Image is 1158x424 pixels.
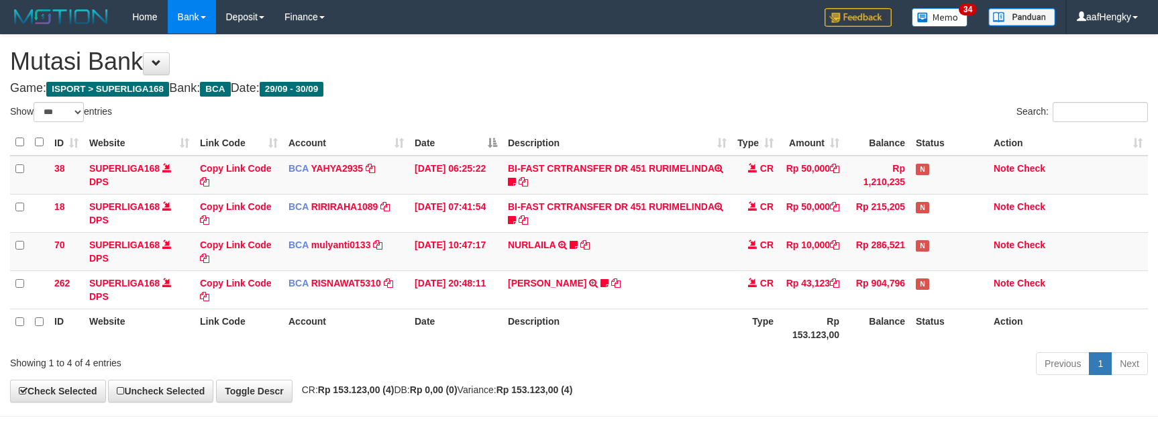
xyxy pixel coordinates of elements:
[84,156,195,195] td: DPS
[108,380,213,403] a: Uncheck Selected
[311,240,371,250] a: mulyanti0133
[1017,201,1045,212] a: Check
[195,309,283,347] th: Link Code
[54,278,70,288] span: 262
[1017,278,1045,288] a: Check
[409,232,503,270] td: [DATE] 10:47:17
[519,215,528,225] a: Copy BI-FAST CRTRANSFER DR 451 RURIMELINDA to clipboard
[830,163,839,174] a: Copy Rp 50,000 to clipboard
[49,129,84,156] th: ID: activate to sort column ascending
[311,201,378,212] a: RIRIRAHA1089
[779,194,845,232] td: Rp 50,000
[732,309,779,347] th: Type
[508,278,586,288] a: [PERSON_NAME]
[283,129,409,156] th: Account: activate to sort column ascending
[760,201,774,212] span: CR
[410,384,458,395] strong: Rp 0,00 (0)
[503,156,732,195] td: BI-FAST CRTRANSFER DR 451 RURIMELINDA
[508,240,556,250] a: NURLAILA
[1111,352,1148,375] a: Next
[311,278,381,288] a: RISNAWAT5310
[288,240,309,250] span: BCA
[409,194,503,232] td: [DATE] 07:41:54
[10,351,472,370] div: Showing 1 to 4 of 4 entries
[994,201,1014,212] a: Note
[912,8,968,27] img: Button%20Memo.svg
[200,163,272,187] a: Copy Link Code
[845,309,910,347] th: Balance
[409,270,503,309] td: [DATE] 20:48:11
[200,240,272,264] a: Copy Link Code
[384,278,393,288] a: Copy RISNAWAT5310 to clipboard
[830,240,839,250] a: Copy Rp 10,000 to clipboard
[84,129,195,156] th: Website: activate to sort column ascending
[1017,163,1045,174] a: Check
[845,129,910,156] th: Balance
[611,278,621,288] a: Copy YOSI EFENDI to clipboard
[580,240,590,250] a: Copy NURLAILA to clipboard
[910,129,988,156] th: Status
[200,201,272,225] a: Copy Link Code
[1053,102,1148,122] input: Search:
[1036,352,1090,375] a: Previous
[283,309,409,347] th: Account
[760,240,774,250] span: CR
[46,82,169,97] span: ISPORT > SUPERLIGA168
[89,201,160,212] a: SUPERLIGA168
[409,129,503,156] th: Date: activate to sort column descending
[34,102,84,122] select: Showentries
[732,129,779,156] th: Type: activate to sort column ascending
[54,240,65,250] span: 70
[916,164,929,175] span: Has Note
[260,82,324,97] span: 29/09 - 30/09
[380,201,390,212] a: Copy RIRIRAHA1089 to clipboard
[779,232,845,270] td: Rp 10,000
[988,129,1148,156] th: Action: activate to sort column ascending
[830,201,839,212] a: Copy Rp 50,000 to clipboard
[54,201,65,212] span: 18
[830,278,839,288] a: Copy Rp 43,123 to clipboard
[994,278,1014,288] a: Note
[988,309,1148,347] th: Action
[10,48,1148,75] h1: Mutasi Bank
[373,240,382,250] a: Copy mulyanti0133 to clipboard
[288,201,309,212] span: BCA
[959,3,977,15] span: 34
[503,309,732,347] th: Description
[760,163,774,174] span: CR
[311,163,363,174] a: YAHYA2935
[503,194,732,232] td: BI-FAST CRTRANSFER DR 451 RURIMELINDA
[994,163,1014,174] a: Note
[845,156,910,195] td: Rp 1,210,235
[318,384,394,395] strong: Rp 153.123,00 (4)
[779,156,845,195] td: Rp 50,000
[825,8,892,27] img: Feedback.jpg
[200,82,230,97] span: BCA
[779,270,845,309] td: Rp 43,123
[200,278,272,302] a: Copy Link Code
[84,194,195,232] td: DPS
[295,384,573,395] span: CR: DB: Variance:
[994,240,1014,250] a: Note
[519,176,528,187] a: Copy BI-FAST CRTRANSFER DR 451 RURIMELINDA to clipboard
[1016,102,1148,122] label: Search:
[916,202,929,213] span: Has Note
[89,163,160,174] a: SUPERLIGA168
[845,194,910,232] td: Rp 215,205
[845,270,910,309] td: Rp 904,796
[54,163,65,174] span: 38
[845,232,910,270] td: Rp 286,521
[779,309,845,347] th: Rp 153.123,00
[10,7,112,27] img: MOTION_logo.png
[409,156,503,195] td: [DATE] 06:25:22
[916,240,929,252] span: Has Note
[288,163,309,174] span: BCA
[1089,352,1112,375] a: 1
[916,278,929,290] span: Has Note
[910,309,988,347] th: Status
[988,8,1055,26] img: panduan.png
[10,380,106,403] a: Check Selected
[10,82,1148,95] h4: Game: Bank: Date:
[288,278,309,288] span: BCA
[49,309,84,347] th: ID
